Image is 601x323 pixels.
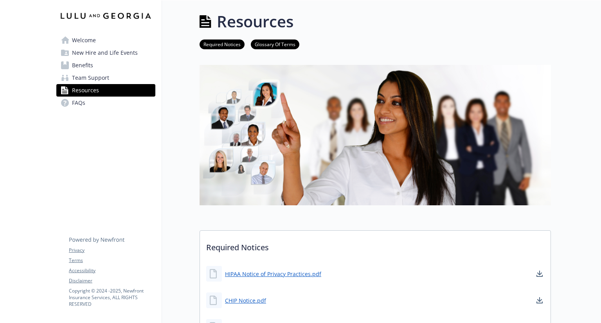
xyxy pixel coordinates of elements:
[56,59,155,72] a: Benefits
[225,296,266,305] a: CHIP Notice.pdf
[69,267,155,274] a: Accessibility
[69,287,155,307] p: Copyright © 2024 - 2025 , Newfront Insurance Services, ALL RIGHTS RESERVED
[251,40,299,48] a: Glossary Of Terms
[69,247,155,254] a: Privacy
[72,84,99,97] span: Resources
[72,47,138,59] span: New Hire and Life Events
[200,65,551,205] img: resources page banner
[56,97,155,109] a: FAQs
[72,97,85,109] span: FAQs
[535,296,544,305] a: download document
[56,72,155,84] a: Team Support
[200,40,245,48] a: Required Notices
[56,84,155,97] a: Resources
[217,10,293,33] h1: Resources
[69,257,155,264] a: Terms
[535,269,544,278] a: download document
[200,231,551,260] p: Required Notices
[72,34,96,47] span: Welcome
[56,47,155,59] a: New Hire and Life Events
[72,59,93,72] span: Benefits
[69,277,155,284] a: Disclaimer
[72,72,109,84] span: Team Support
[56,34,155,47] a: Welcome
[225,270,321,278] a: HIPAA Notice of Privacy Practices.pdf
